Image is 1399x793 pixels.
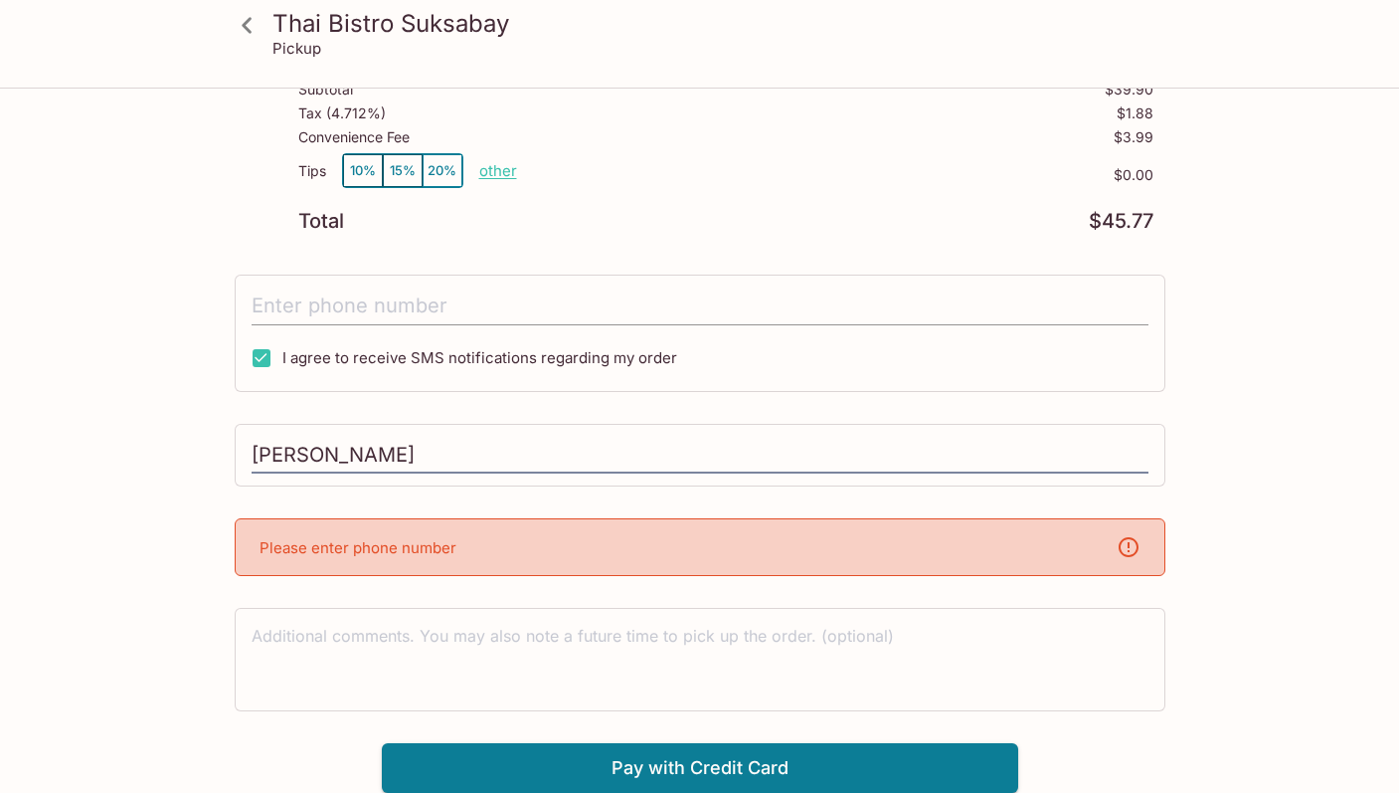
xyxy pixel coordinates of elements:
p: $3.99 [1114,129,1153,145]
input: Enter first and last name [252,437,1148,475]
p: Tips [298,163,326,179]
button: other [479,161,517,180]
p: Convenience Fee [298,129,410,145]
h3: Thai Bistro Suksabay [272,8,1161,39]
button: Pay with Credit Card [382,743,1018,793]
p: $1.88 [1117,105,1153,121]
p: Tax ( 4.712% ) [298,105,386,121]
button: 15% [383,154,423,187]
p: Total [298,212,344,231]
p: $45.77 [1089,212,1153,231]
span: I agree to receive SMS notifications regarding my order [282,348,677,367]
p: $0.00 [517,167,1153,183]
button: 20% [423,154,462,187]
input: Enter phone number [252,288,1148,325]
button: 10% [343,154,383,187]
p: Pickup [272,39,321,58]
p: $39.90 [1105,82,1153,98]
p: Please enter phone number [260,538,456,557]
p: Subtotal [298,82,353,98]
